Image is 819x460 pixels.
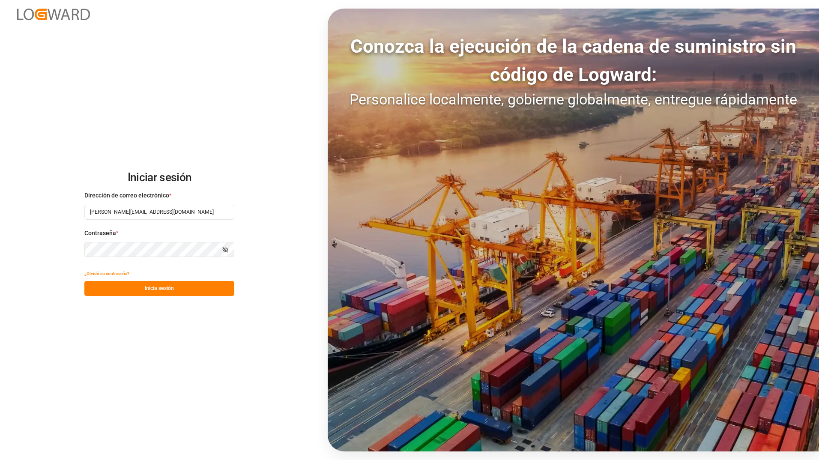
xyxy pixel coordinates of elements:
div: Personalice localmente, gobierne globalmente, entregue rápidamente [328,89,819,111]
span: Contraseña [84,229,116,238]
img: Logward_new_orange.png [17,9,90,20]
button: ¿Olvidó su contraseña? [84,266,129,281]
button: Inicia sesión [84,281,234,296]
div: Conozca la ejecución de la cadena de suministro sin código de Logward: [328,32,819,89]
input: Ingrese su correo electrónico [84,205,234,220]
span: Dirección de correo electrónico [84,191,169,200]
h2: Iniciar sesión [84,164,234,191]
